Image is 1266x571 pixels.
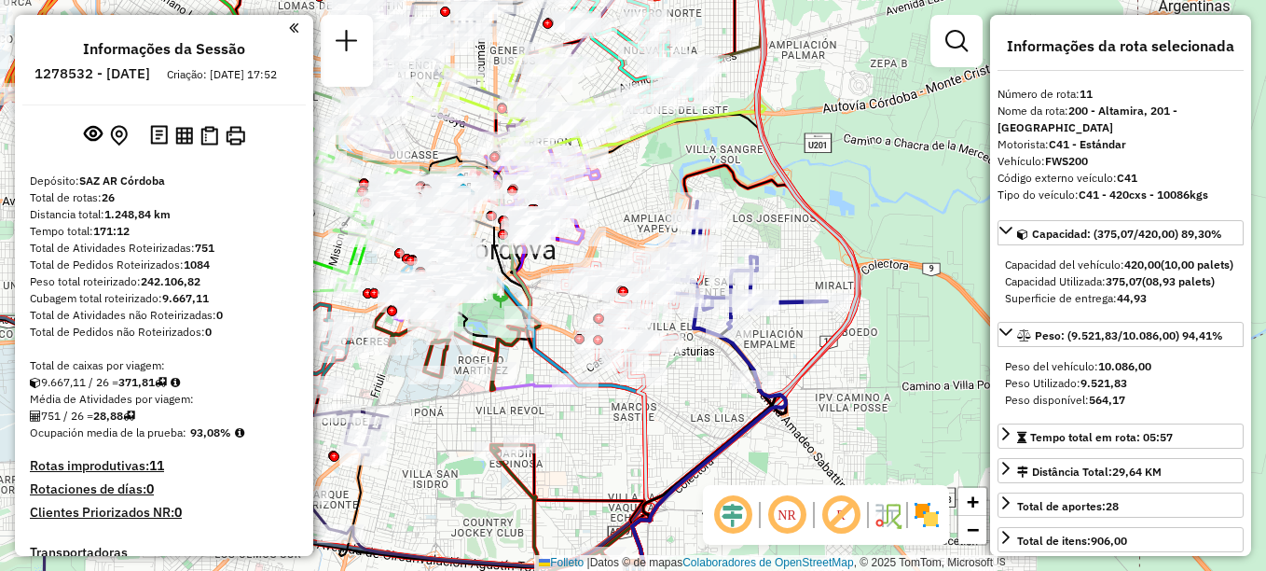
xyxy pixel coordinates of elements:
font: 9.667,11 / 26 = [41,375,155,389]
i: Cubagem total roteirizado [30,377,41,388]
strong: 242.106,82 [141,274,200,288]
strong: 93,08% [190,425,231,439]
font: Distância Total: [1032,465,1162,479]
div: Peso: (9.521,83/10.086,00) 94,41% [998,351,1244,416]
div: Superficie de entrega: [1005,290,1236,307]
font: Motorista: [998,137,1126,151]
strong: 0 [216,308,223,322]
span: + [967,490,979,513]
img: Fluxo de ruas [873,500,902,530]
span: Capacidad: (375,07/420,00) 89,30% [1032,227,1222,241]
strong: (08,93 palets) [1142,274,1215,288]
strong: 9.521,83 [1080,376,1127,390]
div: Peso total roteirizado: [30,273,298,290]
a: Alejar [958,516,986,544]
div: Tipo do veículo: [998,187,1244,203]
div: Cubagem total roteirizado: [30,290,298,307]
div: Média de Atividades por viagem: [30,391,298,408]
h4: Transportadoras [30,545,298,561]
div: Número de rota: [998,86,1244,103]
a: Capacidad: (375,07/420,00) 89,30% [998,220,1244,245]
strong: 9.667,11 [162,291,209,305]
strong: 10.086,00 [1098,359,1151,373]
strong: 0 [174,504,182,521]
strong: 200 - Altamira, 201 - [GEOGRAPHIC_DATA] [998,104,1177,134]
button: Centralizar mapa no depósito ou ponto de apoio [106,121,131,150]
strong: 0 [146,480,154,497]
span: Total de aportes: [1017,499,1119,513]
strong: C41 - 420cxs - 10086kgs [1079,188,1208,202]
div: Criação: [DATE] 17:52 [159,66,284,83]
a: Colaboradores de OpenStreetMap [682,556,853,569]
h4: Informações da rota selecionada [998,37,1244,55]
img: UDC - Córdoba [451,182,475,206]
img: UDC Cordoba [448,172,473,196]
a: Folleto [539,556,584,569]
a: Acercar [958,488,986,516]
button: Visualizar relatório de Roteirização [172,122,197,147]
i: Total de Atividades [30,411,41,422]
button: Imprimir Rotas [222,122,249,149]
span: Ocultar deslocamento [710,493,755,537]
strong: 371,81 [118,375,155,389]
span: Tempo total em rota: 05:57 [1030,430,1173,444]
strong: 26 [102,190,115,204]
em: Média calculada utilizando a maior ocupação (%Peso ou %Cubagem) de cada rota da sessão. Rotas cro... [235,427,244,439]
i: Total de rotas [155,377,167,388]
strong: C41 - Estándar [1049,137,1126,151]
div: Total de Atividades não Roteirizadas: [30,307,298,324]
div: Depósito: [30,173,298,189]
div: Datos © de mapas , © 2025 TomTom, Microsoft [534,555,998,571]
strong: 1084 [184,258,210,272]
div: Total de Pedidos não Roteirizados: [30,324,298,341]
span: Ocultar NR [764,493,809,537]
strong: 751 [195,241,214,255]
strong: 171:12 [93,224,130,238]
strong: 564,17 [1089,393,1125,407]
span: − [967,518,979,541]
button: Visualizar Romaneio [197,122,222,149]
strong: 906,00 [1091,534,1127,548]
button: Logs desbloquear sessão [146,121,172,150]
strong: 0 [205,325,212,339]
button: Exibir sessão original [80,120,106,150]
i: Total de rotas [123,411,135,422]
strong: 420,00 [1124,258,1161,272]
h4: Informações da Sessão [83,40,245,58]
div: Tempo total: [30,223,298,240]
span: Exibir rótulo [819,493,863,537]
h4: Rotaciones de días: [30,481,298,497]
strong: 28 [1106,499,1119,513]
strong: C41 [1117,171,1137,185]
strong: 44,93 [1117,291,1147,305]
a: Nova sessão e pesquisa [328,22,365,64]
span: Ocupación media de la prueba: [30,425,186,439]
font: Capacidad del vehículo: [1005,258,1233,272]
div: Nome da rota: [998,103,1244,136]
div: Total de Atividades Roteirizadas: [30,240,298,257]
a: Total de aportes:28 [998,493,1244,518]
a: Exibir filtros [938,22,975,60]
a: Total de itens:906,00 [998,527,1244,552]
font: 751 / 26 = [41,409,123,423]
span: | [587,556,590,569]
a: Peso: (9.521,83/10.086,00) 94,41% [998,322,1244,347]
a: Distância Total:29,64 KM [998,458,1244,483]
strong: FWS200 [1045,154,1088,168]
span: Peso del vehículo: [1005,359,1151,373]
font: Peso Utilizado: [1005,376,1127,390]
span: Peso: (9.521,83/10.086,00) 94,41% [1035,328,1223,342]
h4: Rotas improdutivas: [30,458,298,474]
span: 29,64 KM [1112,465,1162,479]
i: Meta Caixas/viagem: 325,98 Diferença: 45,83 [171,377,180,388]
img: Exibir/Ocultar setores [912,500,942,530]
strong: 11 [1080,87,1093,101]
h4: Clientes Priorizados NR: [30,505,298,521]
h6: 1278532 - [DATE] [34,65,150,82]
div: Peso disponível: [1005,392,1236,409]
strong: SAZ AR Córdoba [79,174,165,188]
a: Tempo total em rota: 05:57 [998,424,1244,449]
strong: 11 [149,457,164,474]
div: Distancia total: [30,206,298,223]
strong: 28,88 [93,409,123,423]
